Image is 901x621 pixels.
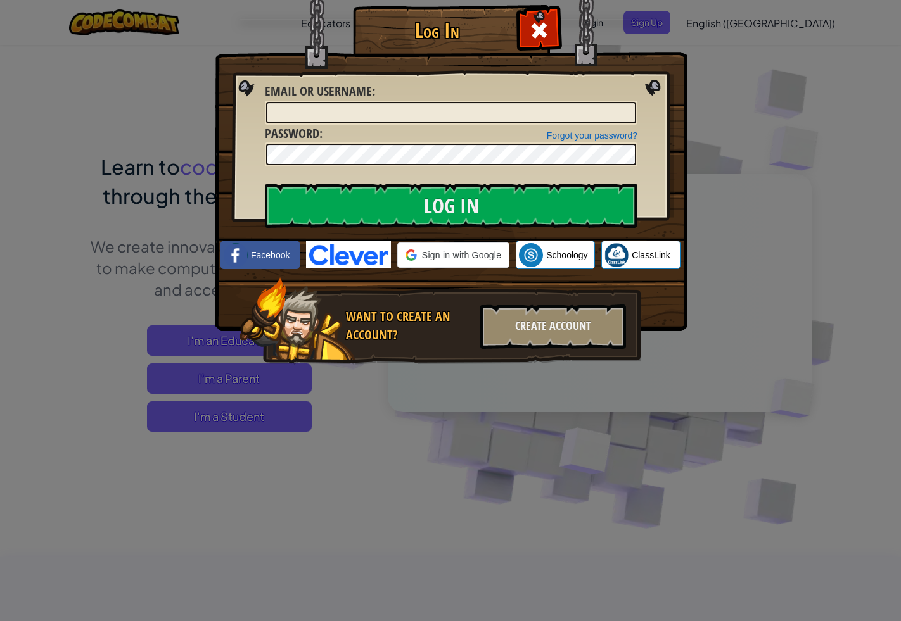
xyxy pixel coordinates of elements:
[397,242,509,268] div: Sign in with Google
[632,249,670,261] span: ClassLink
[265,82,372,99] span: Email or Username
[546,249,587,261] span: Schoology
[346,308,473,344] div: Want to create an account?
[519,243,543,267] img: schoology.png
[265,82,375,101] label: :
[480,304,626,349] div: Create Account
[356,20,518,42] h1: Log In
[265,125,323,143] label: :
[265,184,637,228] input: Log In
[306,241,391,268] img: clever-logo-blue.png
[265,125,319,142] span: Password
[547,130,637,141] a: Forgot your password?
[422,249,501,261] span: Sign in with Google
[604,243,629,267] img: classlink-logo-small.png
[224,243,248,267] img: facebook_small.png
[251,249,290,261] span: Facebook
